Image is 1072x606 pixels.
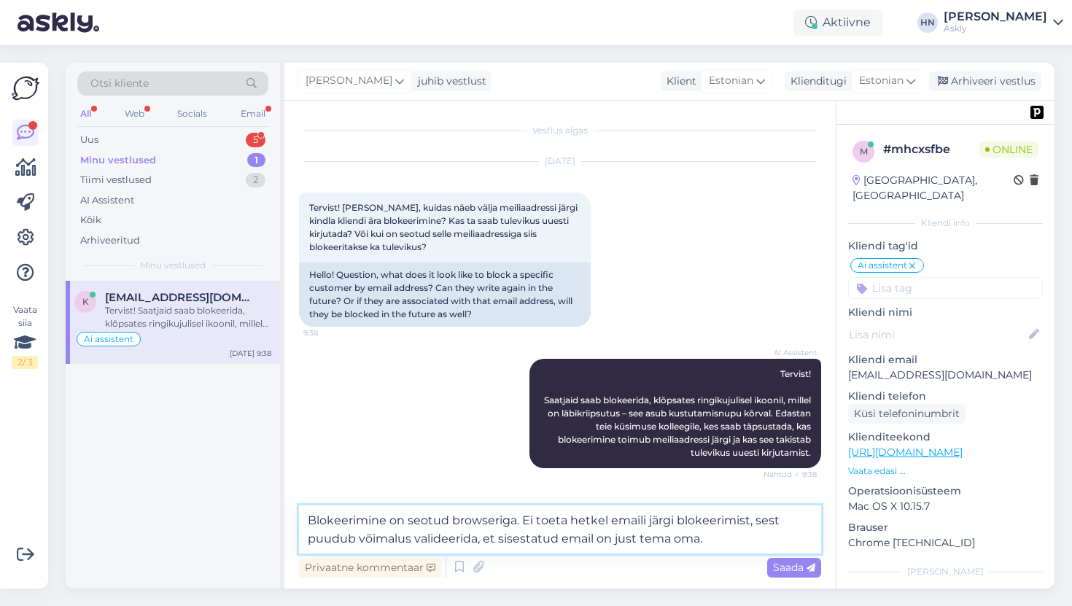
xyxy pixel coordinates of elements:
[82,296,89,307] span: k
[246,173,265,187] div: 2
[848,483,1043,499] p: Operatsioonisüsteem
[1030,106,1044,119] img: pd
[80,153,156,168] div: Minu vestlused
[80,213,101,228] div: Kõik
[309,202,580,252] span: Tervist! [PERSON_NAME], kuidas näeb välja meiliaadressi järgi kindla kliendi ära blokeerimine? Ka...
[299,558,441,578] div: Privaatne kommentaar
[917,12,938,33] div: HN
[12,303,38,369] div: Vaata siia
[762,347,817,358] span: AI Assistent
[80,233,140,248] div: Arhiveeritud
[883,141,979,158] div: # mhcxsfbe
[944,11,1047,23] div: [PERSON_NAME]
[90,76,149,91] span: Otsi kliente
[848,389,1043,404] p: Kliendi telefon
[979,141,1038,158] span: Online
[12,74,39,102] img: Askly Logo
[105,291,257,304] span: kai@lambertseesti.ee
[858,261,907,270] span: Ai assistent
[80,133,98,147] div: Uus
[412,74,486,89] div: juhib vestlust
[105,304,271,330] div: Tervist! Saatjaid saab blokeerida, klõpsates ringikujulisel ikoonil, millel on läbikriipsutus – s...
[944,11,1063,34] a: [PERSON_NAME]Askly
[848,430,1043,445] p: Klienditeekond
[306,73,392,89] span: [PERSON_NAME]
[848,587,1043,602] p: Märkmed
[849,327,1026,343] input: Lisa nimi
[174,104,210,123] div: Socials
[785,74,847,89] div: Klienditugi
[80,193,134,208] div: AI Assistent
[848,535,1043,551] p: Chrome [TECHNICAL_ID]
[140,259,206,272] span: Minu vestlused
[238,104,268,123] div: Email
[12,356,38,369] div: 2 / 3
[860,146,868,157] span: m
[848,368,1043,383] p: [EMAIL_ADDRESS][DOMAIN_NAME]
[762,469,817,480] span: Nähtud ✓ 9:38
[944,23,1047,34] div: Askly
[299,505,821,553] textarea: Blokeerimine on seotud browseriga. Ei toeta hetkel emaili järgi blokeerimist, sest puudub võimalu...
[77,104,94,123] div: All
[246,133,265,147] div: 5
[84,335,133,343] span: Ai assistent
[793,9,882,36] div: Aktiivne
[848,238,1043,254] p: Kliendi tag'id
[848,277,1043,299] input: Lisa tag
[848,520,1043,535] p: Brauser
[848,404,966,424] div: Küsi telefoninumbrit
[230,348,271,359] div: [DATE] 9:38
[848,217,1043,230] div: Kliendi info
[773,561,815,574] span: Saada
[661,74,696,89] div: Klient
[247,153,265,168] div: 1
[848,446,963,459] a: [URL][DOMAIN_NAME]
[544,368,813,458] span: Tervist! Saatjaid saab blokeerida, klõpsates ringikujulisel ikoonil, millel on läbikriipsutus – s...
[80,173,152,187] div: Tiimi vestlused
[299,263,591,327] div: Hello! Question, what does it look like to block a specific customer by email address? Can they w...
[303,327,358,338] span: 9:38
[299,155,821,168] div: [DATE]
[852,173,1014,203] div: [GEOGRAPHIC_DATA], [GEOGRAPHIC_DATA]
[848,465,1043,478] p: Vaata edasi ...
[122,104,147,123] div: Web
[848,305,1043,320] p: Kliendi nimi
[848,565,1043,578] div: [PERSON_NAME]
[299,124,821,137] div: Vestlus algas
[859,73,904,89] span: Estonian
[848,352,1043,368] p: Kliendi email
[848,499,1043,514] p: Mac OS X 10.15.7
[929,71,1041,91] div: Arhiveeri vestlus
[709,73,753,89] span: Estonian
